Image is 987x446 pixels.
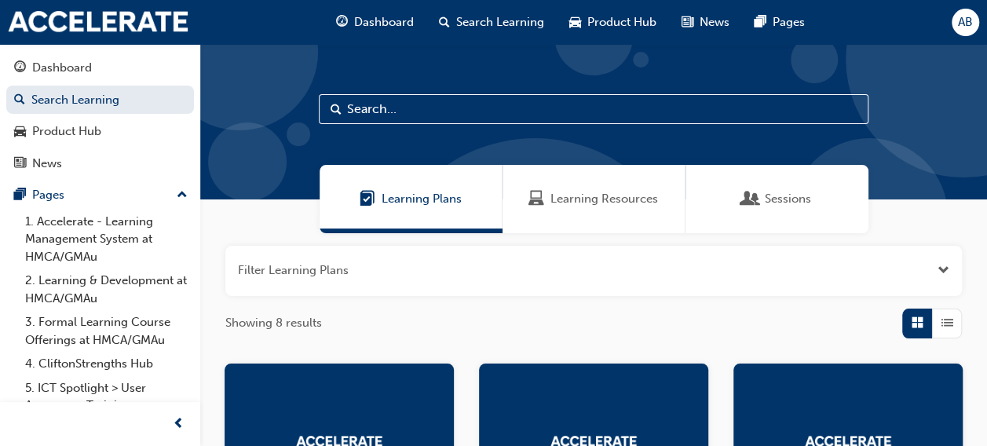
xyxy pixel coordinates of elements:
span: pages-icon [14,188,26,203]
a: 2. Learning & Development at HMCA/GMAu [19,269,194,310]
button: Pages [6,181,194,210]
span: search-icon [439,13,450,32]
span: Sessions [765,190,811,208]
span: Grid [912,314,923,332]
span: Learning Plans [382,190,462,208]
a: car-iconProduct Hub [557,6,669,38]
span: pages-icon [755,13,766,32]
span: car-icon [569,13,581,32]
a: search-iconSearch Learning [426,6,557,38]
a: 3. Formal Learning Course Offerings at HMCA/GMAu [19,310,194,352]
a: pages-iconPages [742,6,817,38]
a: News [6,149,194,178]
img: accelerate-hmca [805,436,891,446]
a: guage-iconDashboard [324,6,426,38]
img: accelerate-hmca [296,436,382,446]
a: 1. Accelerate - Learning Management System at HMCA/GMAu [19,210,194,269]
a: Search Learning [6,86,194,115]
a: SessionsSessions [685,165,868,233]
div: Dashboard [32,59,92,77]
span: News [700,13,729,31]
span: Learning Resources [528,190,544,208]
div: Pages [32,186,64,204]
div: Product Hub [32,122,101,141]
div: News [32,155,62,173]
span: Product Hub [587,13,656,31]
span: guage-icon [336,13,348,32]
button: Open the filter [938,261,949,280]
span: Learning Plans [360,190,375,208]
a: Product Hub [6,117,194,146]
span: Showing 8 results [225,314,322,332]
a: Learning PlansLearning Plans [320,165,503,233]
input: Search... [319,94,868,124]
a: Learning ResourcesLearning Resources [503,165,685,233]
span: Dashboard [354,13,414,31]
span: Learning Resources [550,190,658,208]
span: Sessions [743,190,759,208]
span: Search Learning [456,13,544,31]
img: accelerate-hmca [550,436,637,446]
span: guage-icon [14,61,26,75]
a: news-iconNews [669,6,742,38]
a: 5. ICT Spotlight > User Awareness Training [19,376,194,418]
a: 4. CliftonStrengths Hub [19,352,194,376]
span: news-icon [14,157,26,171]
span: prev-icon [173,415,185,434]
span: up-icon [177,185,188,206]
span: Pages [773,13,805,31]
span: AB [958,13,973,31]
button: DashboardSearch LearningProduct HubNews [6,50,194,181]
span: car-icon [14,125,26,139]
span: search-icon [14,93,25,108]
span: List [941,314,953,332]
button: AB [952,9,979,36]
span: news-icon [682,13,693,32]
span: Search [331,101,342,119]
img: accelerate-hmca [8,11,188,33]
a: Dashboard [6,53,194,82]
